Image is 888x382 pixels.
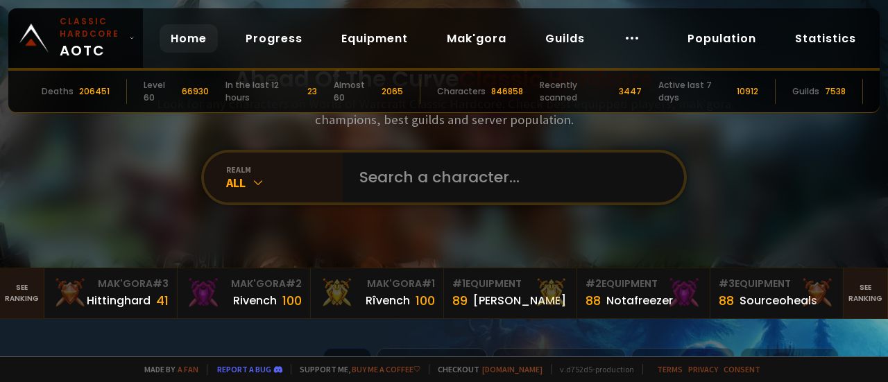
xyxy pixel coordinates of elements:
[307,85,317,98] div: 23
[233,292,277,309] div: Rivench
[825,85,846,98] div: 7538
[323,348,371,378] div: All
[286,277,302,290] span: # 2
[330,24,419,53] a: Equipment
[586,291,601,310] div: 88
[452,291,468,310] div: 89
[551,364,634,374] span: v. d752d5 - production
[493,348,626,378] div: Defias Pillager
[740,348,839,378] div: Stitches
[144,79,176,104] div: Level 60
[710,268,844,318] a: #3Equipment88Sourceoheals
[186,277,302,291] div: Mak'Gora
[844,268,888,318] a: Seeranking
[676,24,767,53] a: Population
[334,79,376,104] div: Almost 60
[422,277,435,290] span: # 1
[53,277,169,291] div: Mak'Gora
[657,364,683,374] a: Terms
[178,364,198,374] a: a fan
[606,292,673,309] div: Notafreezer
[437,85,486,98] div: Characters
[8,8,143,68] a: Classic HardcoreAOTC
[156,291,169,310] div: 41
[436,24,518,53] a: Mak'gora
[724,364,760,374] a: Consent
[491,85,523,98] div: 846858
[282,291,302,310] div: 100
[784,24,867,53] a: Statistics
[87,292,151,309] div: Hittinghard
[311,268,444,318] a: Mak'Gora#1Rîvench100
[619,85,642,98] div: 3447
[719,277,735,290] span: # 3
[178,268,311,318] a: Mak'Gora#2Rivench100
[719,277,835,291] div: Equipment
[153,277,169,290] span: # 3
[631,348,735,378] div: Nek'Rosh
[586,277,601,290] span: # 2
[377,348,487,378] div: Skull Rock
[534,24,596,53] a: Guilds
[452,277,568,291] div: Equipment
[225,79,302,104] div: In the last 12 hours
[429,364,543,374] span: Checkout
[160,24,218,53] a: Home
[60,15,123,61] span: AOTC
[136,364,198,374] span: Made by
[540,79,613,104] div: Recently scanned
[44,268,178,318] a: Mak'Gora#3Hittinghard41
[688,364,718,374] a: Privacy
[60,15,123,40] small: Classic Hardcore
[217,364,271,374] a: Report a bug
[352,364,420,374] a: Buy me a coffee
[737,85,758,98] div: 10912
[351,153,667,202] input: Search a character...
[234,24,314,53] a: Progress
[42,85,74,98] div: Deaths
[366,292,410,309] div: Rîvench
[182,85,209,98] div: 66930
[586,277,701,291] div: Equipment
[226,164,343,175] div: realm
[482,364,543,374] a: [DOMAIN_NAME]
[719,291,734,310] div: 88
[291,364,420,374] span: Support me,
[444,268,577,318] a: #1Equipment89[PERSON_NAME]
[79,85,110,98] div: 206451
[416,291,435,310] div: 100
[577,268,710,318] a: #2Equipment88Notafreezer
[473,292,566,309] div: [PERSON_NAME]
[382,85,403,98] div: 2065
[319,277,435,291] div: Mak'Gora
[226,175,343,191] div: All
[452,277,466,290] span: # 1
[792,85,819,98] div: Guilds
[740,292,817,309] div: Sourceoheals
[658,79,731,104] div: Active last 7 days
